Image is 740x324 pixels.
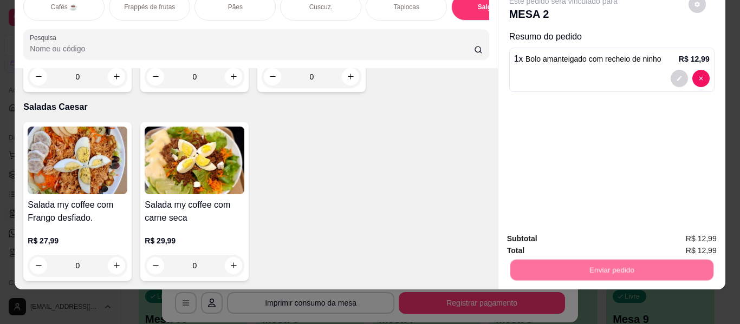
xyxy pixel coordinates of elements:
[225,257,242,274] button: increase-product-quantity
[394,3,419,11] p: Tapiocas
[30,43,474,54] input: Pesquisa
[509,6,618,22] p: MESA 2
[28,127,127,194] img: product-image
[264,68,281,85] button: decrease-product-quantity
[147,257,164,274] button: decrease-product-quantity
[309,3,333,11] p: Cuscuz.
[679,54,710,64] p: R$ 12,99
[342,68,359,85] button: increase-product-quantity
[50,3,77,11] p: Cafés ☕
[510,260,713,281] button: Enviar pedido
[30,33,60,42] label: Pesquisa
[30,257,47,274] button: decrease-product-quantity
[145,235,244,246] p: R$ 29,99
[108,257,125,274] button: increase-product-quantity
[30,68,47,85] button: decrease-product-quantity
[108,68,125,85] button: increase-product-quantity
[507,246,524,255] strong: Total
[28,199,127,224] h4: Salada my coffee com Frango desfiado.
[228,3,243,11] p: Pães
[145,127,244,194] img: product-image
[28,235,127,246] p: R$ 27,99
[225,68,242,85] button: increase-product-quantity
[509,30,715,43] p: Resumo do pedido
[124,3,175,11] p: Frappés de frutas
[147,68,164,85] button: decrease-product-quantity
[686,244,717,256] span: R$ 12,99
[692,70,710,87] button: decrease-product-quantity
[525,55,661,63] span: Bolo amanteigado com recheio de ninho
[514,52,661,65] p: 1 x
[478,3,507,11] p: Salgados
[23,101,489,114] p: Saladas Caesar
[671,70,688,87] button: decrease-product-quantity
[145,199,244,224] h4: Salada my coffee com carne seca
